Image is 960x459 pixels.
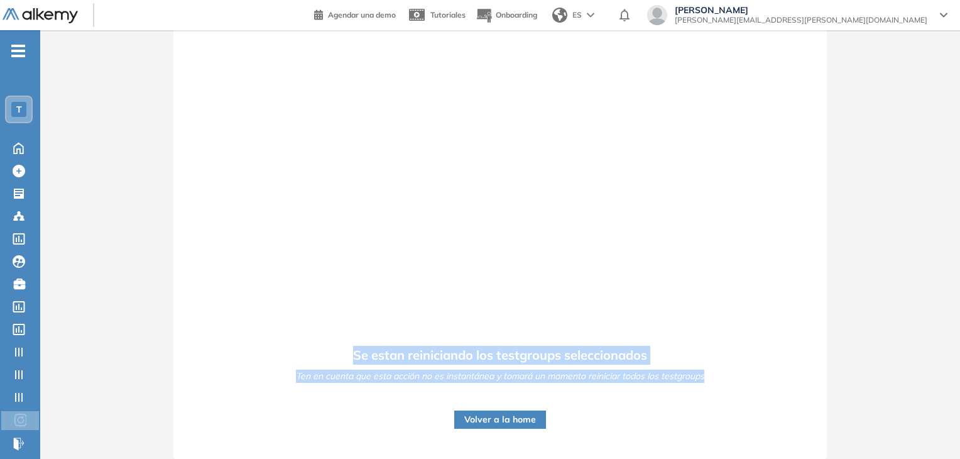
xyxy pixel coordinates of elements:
[552,8,567,23] img: world
[476,2,537,29] button: Onboarding
[572,9,582,21] span: ES
[314,6,396,21] a: Agendar una demo
[675,15,927,25] span: [PERSON_NAME][EMAIL_ADDRESS][PERSON_NAME][DOMAIN_NAME]
[675,5,927,15] span: [PERSON_NAME]
[3,8,78,24] img: Logo
[16,104,22,114] span: T
[897,399,960,459] iframe: Chat Widget
[328,10,396,19] span: Agendar una demo
[430,10,466,19] span: Tutoriales
[296,370,704,383] span: Ten en cuenta que esta acción no es instantánea y tomará un momento reiniciar todos los testgroups
[454,411,546,429] button: Volver a la home
[353,346,647,365] span: Se estan reiniciando los testgroups seleccionados
[11,50,25,52] i: -
[587,13,594,18] img: arrow
[496,10,537,19] span: Onboarding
